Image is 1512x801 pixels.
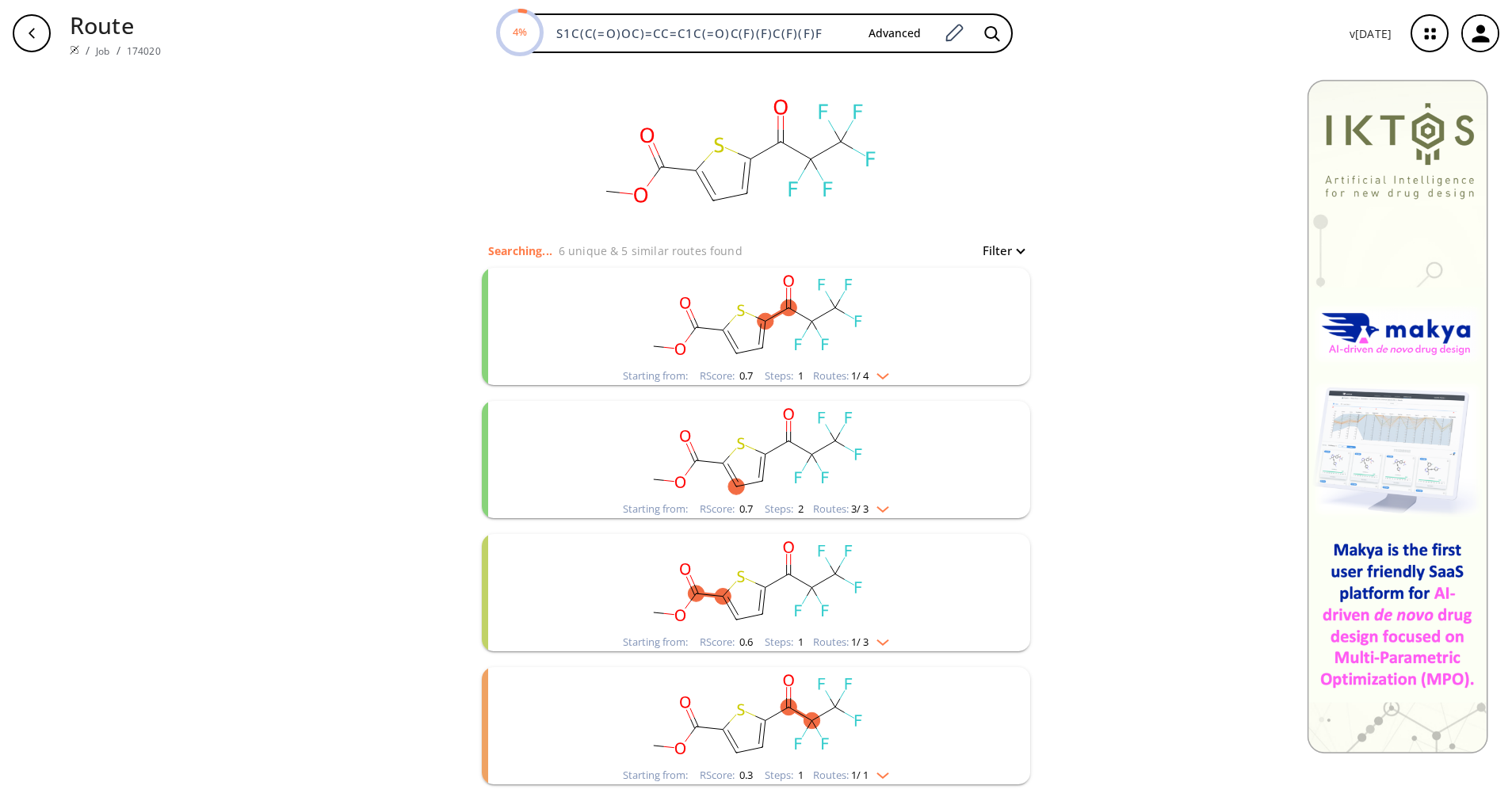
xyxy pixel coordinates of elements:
span: 0.6 [737,635,753,649]
img: Down [869,633,889,646]
div: Starting from: [623,371,688,381]
img: Banner [1307,79,1488,753]
span: 2 [796,502,804,516]
img: Down [869,367,889,380]
a: 174020 [127,44,161,58]
a: Job [96,44,109,58]
span: 0.3 [737,768,753,782]
img: Down [869,766,889,779]
div: RScore : [700,371,753,381]
span: 1 / 3 [851,637,869,647]
p: Searching... [488,242,552,259]
svg: COC(=O)c1ccc(C(=O)C(F)(F)C(F)(F)F)s1 [550,401,962,500]
span: 1 / 4 [851,371,869,381]
span: 1 [796,368,804,383]
div: RScore : [700,637,753,647]
span: 1 / 1 [851,770,869,780]
button: Filter [973,245,1024,257]
span: 3 / 3 [851,504,869,514]
div: Routes: [813,637,889,647]
svg: COC(=O)c1ccc(C(=O)C(F)(F)C(F)(F)F)s1 [550,667,962,766]
svg: S1C(C(=O)OC)=CC=C1C(=O)C(F)(F)C(F)(F)F [580,67,897,241]
div: Steps : [765,504,804,514]
img: Spaya logo [70,45,79,55]
div: RScore : [700,504,753,514]
div: Starting from: [623,504,688,514]
span: 0.7 [737,502,753,516]
img: Down [869,500,889,513]
ul: clusters [482,260,1030,792]
div: Starting from: [623,770,688,780]
li: / [86,42,90,59]
li: / [116,42,120,59]
svg: COC(=O)c1ccc(C(=O)C(F)(F)C(F)(F)F)s1 [550,534,962,633]
span: 0.7 [737,368,753,383]
div: Steps : [765,770,804,780]
div: Starting from: [623,637,688,647]
p: Route [70,8,161,42]
button: Advanced [856,19,934,48]
p: 6 unique & 5 similar routes found [559,242,743,259]
div: Routes: [813,504,889,514]
div: Routes: [813,371,889,381]
span: 1 [796,768,804,782]
div: Steps : [765,637,804,647]
text: 4% [513,25,527,39]
div: RScore : [700,770,753,780]
div: Steps : [765,371,804,381]
p: v [DATE] [1350,25,1392,42]
span: 1 [796,635,804,649]
svg: COC(=O)c1ccc(C(=O)C(F)(F)C(F)(F)F)s1 [550,268,962,367]
div: Routes: [813,770,889,780]
input: Enter SMILES [547,25,856,41]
